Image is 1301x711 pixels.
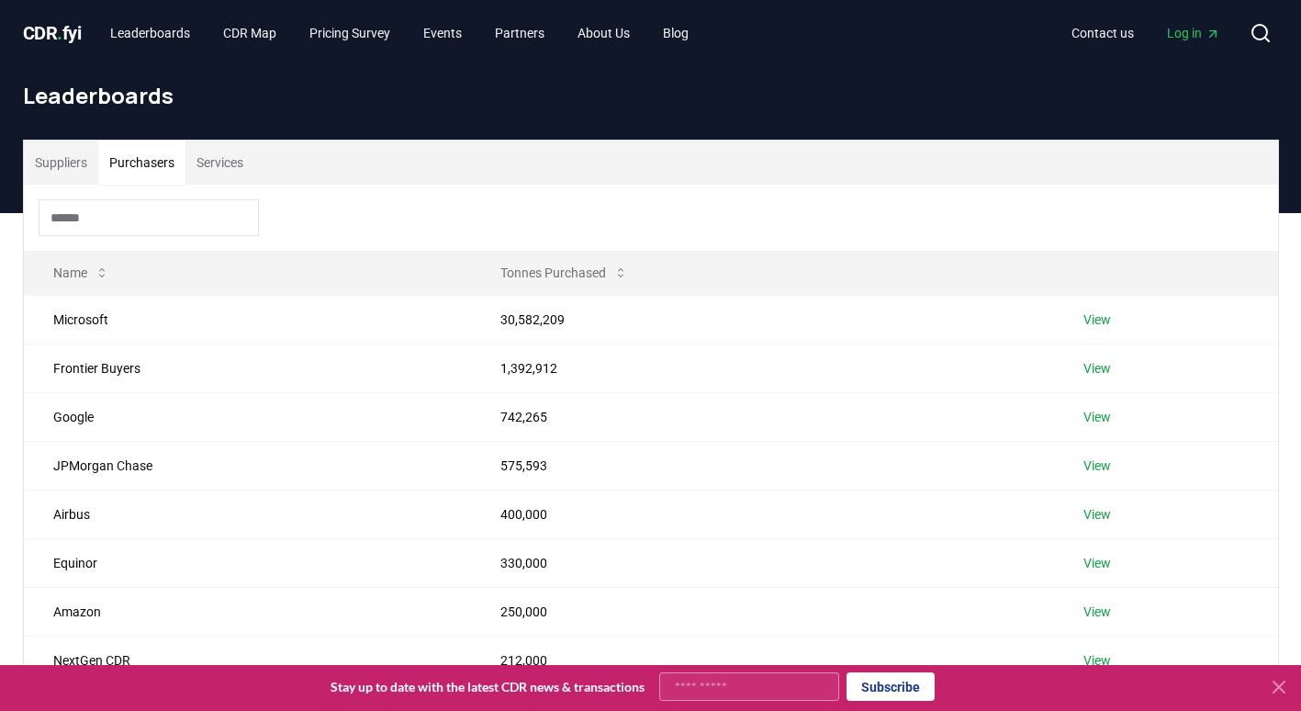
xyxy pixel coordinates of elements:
[23,22,82,44] span: CDR fyi
[1083,359,1111,378] a: View
[98,141,185,185] button: Purchasers
[57,22,62,44] span: .
[1083,603,1111,621] a: View
[1083,457,1111,475] a: View
[471,441,1054,490] td: 575,593
[95,17,703,50] nav: Main
[39,254,124,291] button: Name
[563,17,645,50] a: About Us
[1083,554,1111,572] a: View
[486,254,643,291] button: Tonnes Purchased
[648,17,703,50] a: Blog
[1167,24,1220,42] span: Log in
[23,20,82,46] a: CDR.fyi
[1057,17,1235,50] nav: Main
[471,295,1054,344] td: 30,582,209
[208,17,291,50] a: CDR Map
[24,141,98,185] button: Suppliers
[1083,505,1111,524] a: View
[1083,651,1111,670] a: View
[24,344,472,392] td: Frontier Buyers
[24,490,472,538] td: Airbus
[471,636,1054,684] td: 212,000
[185,141,254,185] button: Services
[23,81,1279,110] h1: Leaderboards
[409,17,477,50] a: Events
[480,17,559,50] a: Partners
[24,295,472,344] td: Microsoft
[471,587,1054,636] td: 250,000
[295,17,405,50] a: Pricing Survey
[1152,17,1235,50] a: Log in
[24,441,472,490] td: JPMorgan Chase
[95,17,205,50] a: Leaderboards
[471,490,1054,538] td: 400,000
[24,538,472,587] td: Equinor
[471,344,1054,392] td: 1,392,912
[471,392,1054,441] td: 742,265
[24,636,472,684] td: NextGen CDR
[1083,408,1111,426] a: View
[24,587,472,636] td: Amazon
[1083,310,1111,329] a: View
[471,538,1054,587] td: 330,000
[1057,17,1149,50] a: Contact us
[24,392,472,441] td: Google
